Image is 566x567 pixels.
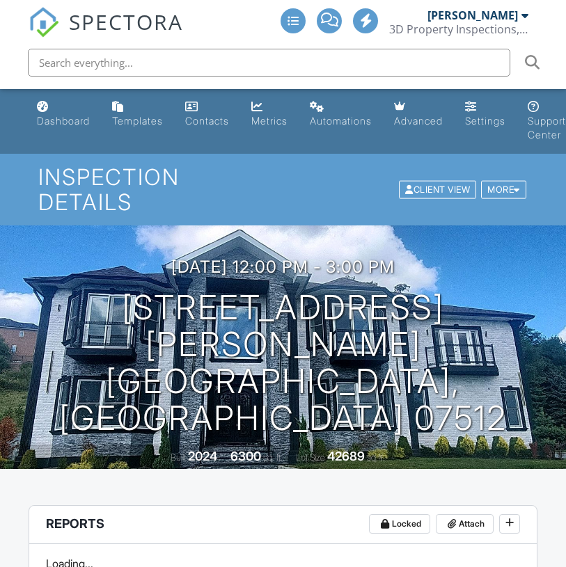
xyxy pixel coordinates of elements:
[38,165,528,214] h1: Inspection Details
[427,8,518,22] div: [PERSON_NAME]
[389,22,528,36] div: 3D Property Inspections, LLC
[459,95,511,134] a: Settings
[37,115,90,127] div: Dashboard
[399,180,476,199] div: Client View
[171,257,395,276] h3: [DATE] 12:00 pm - 3:00 pm
[263,452,283,463] span: sq. ft.
[112,115,163,127] div: Templates
[188,449,217,463] div: 2024
[29,7,59,38] img: The Best Home Inspection Software - Spectora
[29,19,183,48] a: SPECTORA
[327,449,365,463] div: 42689
[107,95,168,134] a: Templates
[185,115,229,127] div: Contacts
[398,184,480,194] a: Client View
[465,115,505,127] div: Settings
[171,452,186,463] span: Built
[251,115,288,127] div: Metrics
[69,7,183,36] span: SPECTORA
[180,95,235,134] a: Contacts
[246,95,293,134] a: Metrics
[394,115,443,127] div: Advanced
[367,452,384,463] span: sq.ft.
[31,95,95,134] a: Dashboard
[310,115,372,127] div: Automations
[22,289,544,436] h1: [STREET_ADDRESS][PERSON_NAME] [GEOGRAPHIC_DATA], [GEOGRAPHIC_DATA] 07512
[296,452,325,463] span: Lot Size
[528,115,566,141] div: Support Center
[28,49,510,77] input: Search everything...
[304,95,377,134] a: Automations (Basic)
[481,180,526,199] div: More
[230,449,261,463] div: 6300
[388,95,448,134] a: Advanced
